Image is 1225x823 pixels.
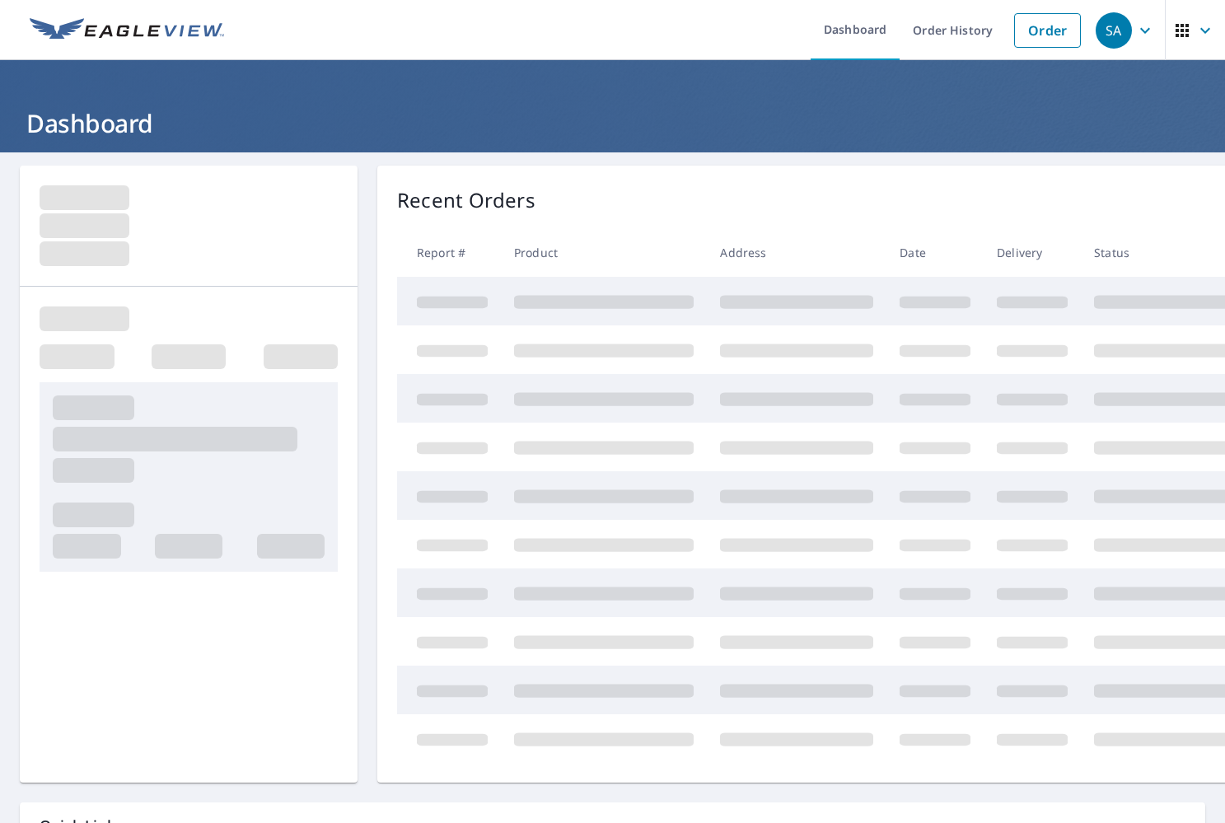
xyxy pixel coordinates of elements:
th: Delivery [984,228,1081,277]
img: EV Logo [30,18,224,43]
th: Product [501,228,707,277]
th: Date [886,228,984,277]
th: Report # [397,228,501,277]
p: Recent Orders [397,185,535,215]
a: Order [1014,13,1081,48]
th: Address [707,228,886,277]
div: SA [1096,12,1132,49]
h1: Dashboard [20,106,1205,140]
